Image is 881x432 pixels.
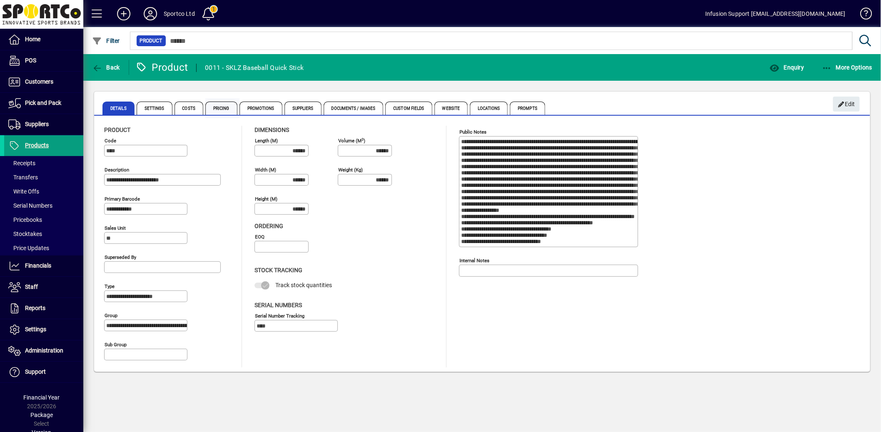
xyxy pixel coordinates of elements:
[255,127,289,133] span: Dimensions
[175,102,204,115] span: Costs
[90,60,122,75] button: Back
[25,347,63,354] span: Administration
[338,167,363,173] mat-label: Weight (Kg)
[705,7,846,20] div: Infusion Support [EMAIL_ADDRESS][DOMAIN_NAME]
[338,138,365,144] mat-label: Volume (m )
[25,78,53,85] span: Customers
[8,231,42,237] span: Stocktakes
[105,167,129,173] mat-label: Description
[385,102,432,115] span: Custom Fields
[4,29,83,50] a: Home
[4,340,83,361] a: Administration
[4,256,83,276] a: Financials
[140,37,162,45] span: Product
[4,227,83,241] a: Stocktakes
[255,167,276,173] mat-label: Width (m)
[105,254,136,260] mat-label: Superseded by
[4,170,83,184] a: Transfers
[4,93,83,114] a: Pick and Pack
[4,319,83,340] a: Settings
[8,160,35,166] span: Receipts
[4,50,83,71] a: POS
[4,199,83,213] a: Serial Numbers
[25,283,38,290] span: Staff
[25,121,49,127] span: Suppliers
[137,102,172,115] span: Settings
[105,196,140,202] mat-label: Primary barcode
[854,2,871,29] a: Knowledge Base
[255,138,278,144] mat-label: Length (m)
[822,64,873,71] span: More Options
[255,223,283,229] span: Ordering
[820,60,875,75] button: More Options
[4,241,83,255] a: Price Updates
[510,102,545,115] span: Prompts
[25,305,45,311] span: Reports
[25,368,46,375] span: Support
[8,245,49,251] span: Price Updates
[90,33,122,48] button: Filter
[105,342,127,348] mat-label: Sub group
[135,61,188,74] div: Product
[25,36,40,42] span: Home
[324,102,384,115] span: Documents / Images
[767,60,806,75] button: Enquiry
[164,7,195,20] div: Sportco Ltd
[4,72,83,92] a: Customers
[8,174,38,181] span: Transfers
[25,99,61,106] span: Pick and Pack
[92,37,120,44] span: Filter
[255,267,302,273] span: Stock Tracking
[8,216,42,223] span: Pricebooks
[110,6,137,21] button: Add
[255,302,302,308] span: Serial Numbers
[4,277,83,298] a: Staff
[8,188,39,195] span: Write Offs
[105,313,117,318] mat-label: Group
[255,313,304,318] mat-label: Serial Number tracking
[92,64,120,71] span: Back
[25,262,51,269] span: Financials
[362,137,364,141] sup: 3
[205,102,237,115] span: Pricing
[275,282,332,288] span: Track stock quantities
[4,114,83,135] a: Suppliers
[240,102,282,115] span: Promotions
[769,64,804,71] span: Enquiry
[83,60,129,75] app-page-header-button: Back
[25,57,36,64] span: POS
[255,234,265,240] mat-label: EOQ
[105,283,115,289] mat-label: Type
[470,102,508,115] span: Locations
[25,142,49,149] span: Products
[8,202,52,209] span: Serial Numbers
[4,362,83,382] a: Support
[255,196,277,202] mat-label: Height (m)
[434,102,468,115] span: Website
[838,97,856,111] span: Edit
[459,129,487,135] mat-label: Public Notes
[285,102,322,115] span: Suppliers
[4,156,83,170] a: Receipts
[24,394,60,401] span: Financial Year
[4,298,83,319] a: Reports
[105,225,126,231] mat-label: Sales unit
[25,326,46,333] span: Settings
[104,127,130,133] span: Product
[205,61,304,74] div: 0011 - SKLZ Baseball Quick Stick
[105,138,116,144] mat-label: Code
[833,97,860,112] button: Edit
[459,258,489,263] mat-label: Internal Notes
[4,184,83,199] a: Write Offs
[137,6,164,21] button: Profile
[30,412,53,418] span: Package
[4,213,83,227] a: Pricebooks
[102,102,135,115] span: Details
